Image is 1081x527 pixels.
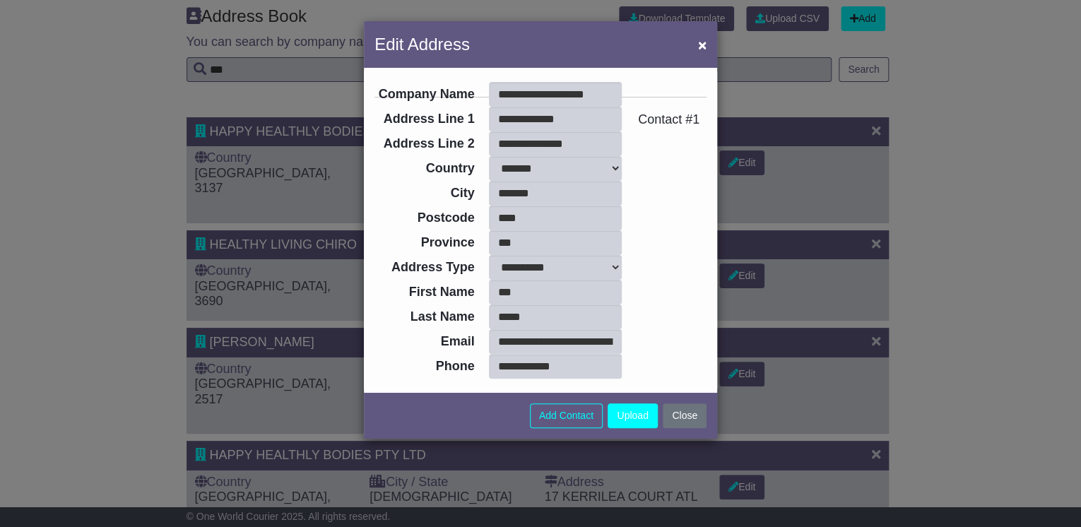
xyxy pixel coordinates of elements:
[364,230,482,251] label: Province
[374,32,470,57] h5: Edit Address
[698,37,707,53] span: ×
[364,156,482,177] label: Country
[364,181,482,201] label: City
[530,403,603,428] button: Add Contact
[364,131,482,152] label: Address Line 2
[608,403,657,428] button: Upload
[364,107,482,127] label: Address Line 1
[364,255,482,276] label: Address Type
[663,403,707,428] button: Close
[691,30,714,59] button: Close
[364,304,482,325] label: Last Name
[638,112,699,126] span: Contact #1
[364,280,482,300] label: First Name
[364,354,482,374] label: Phone
[364,329,482,350] label: Email
[364,206,482,226] label: Postcode
[364,82,482,102] label: Company Name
